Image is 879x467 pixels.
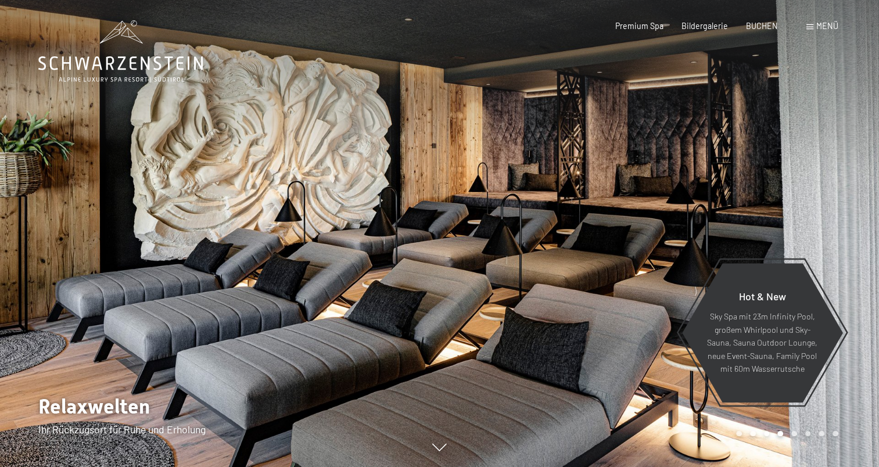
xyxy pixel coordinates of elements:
div: Carousel Page 6 [805,431,811,437]
div: Carousel Page 2 [750,431,756,437]
span: Menü [816,21,838,31]
span: Hot & New [738,290,785,303]
a: BUCHEN [746,21,778,31]
a: Hot & New Sky Spa mit 23m Infinity Pool, großem Whirlpool und Sky-Sauna, Sauna Outdoor Lounge, ne... [681,263,843,403]
div: Carousel Pagination [732,431,838,437]
a: Premium Spa [615,21,663,31]
p: Sky Spa mit 23m Infinity Pool, großem Whirlpool und Sky-Sauna, Sauna Outdoor Lounge, neue Event-S... [706,310,817,376]
a: Bildergalerie [681,21,728,31]
div: Carousel Page 4 (Current Slide) [777,431,783,437]
div: Carousel Page 1 [736,431,742,437]
div: Carousel Page 8 [833,431,838,437]
div: Carousel Page 3 [764,431,770,437]
div: Carousel Page 7 [819,431,824,437]
div: Carousel Page 5 [791,431,797,437]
